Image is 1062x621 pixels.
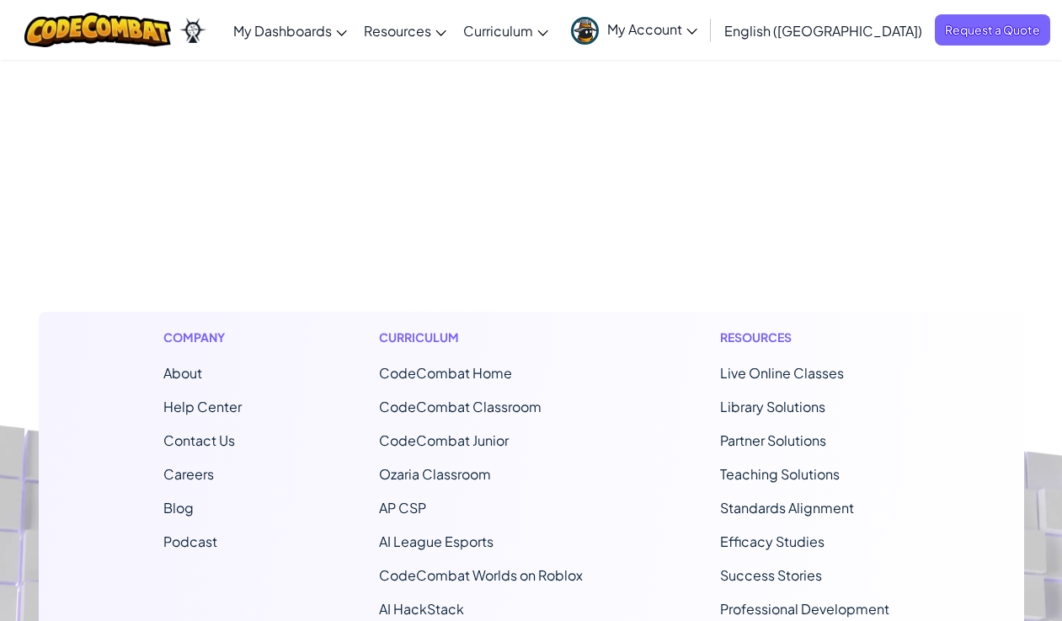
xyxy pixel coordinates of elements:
a: Live Online Classes [720,364,844,382]
a: Professional Development [720,600,889,618]
a: Podcast [163,533,217,550]
a: Teaching Solutions [720,465,840,483]
a: CodeCombat Worlds on Roblox [379,566,583,584]
a: Curriculum [455,8,557,53]
a: Blog [163,499,194,517]
span: Resources [364,22,431,40]
a: CodeCombat Junior [379,431,509,449]
img: CodeCombat logo [24,13,172,47]
span: CodeCombat Home [379,364,512,382]
a: Success Stories [720,566,822,584]
a: AI HackStack [379,600,464,618]
a: My Account [563,3,706,56]
span: Curriculum [463,22,533,40]
a: Resources [355,8,455,53]
a: My Dashboards [225,8,355,53]
a: Request a Quote [935,14,1050,46]
a: English ([GEOGRAPHIC_DATA]) [716,8,931,53]
span: Contact Us [163,431,235,449]
a: Efficacy Studies [720,533,825,550]
img: avatar [571,17,599,45]
span: My Dashboards [233,22,332,40]
a: Standards Alignment [720,499,854,517]
h1: Resources [720,329,899,346]
a: CodeCombat Classroom [379,398,542,415]
span: My Account [607,20,697,38]
span: English ([GEOGRAPHIC_DATA]) [724,22,922,40]
h1: Curriculum [379,329,583,346]
a: About [163,364,202,382]
a: Careers [163,465,214,483]
a: Ozaria Classroom [379,465,491,483]
a: AI League Esports [379,533,494,550]
a: Help Center [163,398,242,415]
h1: Company [163,329,242,346]
img: Ozaria [179,18,206,43]
a: AP CSP [379,499,426,517]
a: Library Solutions [720,398,825,415]
a: Partner Solutions [720,431,826,449]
